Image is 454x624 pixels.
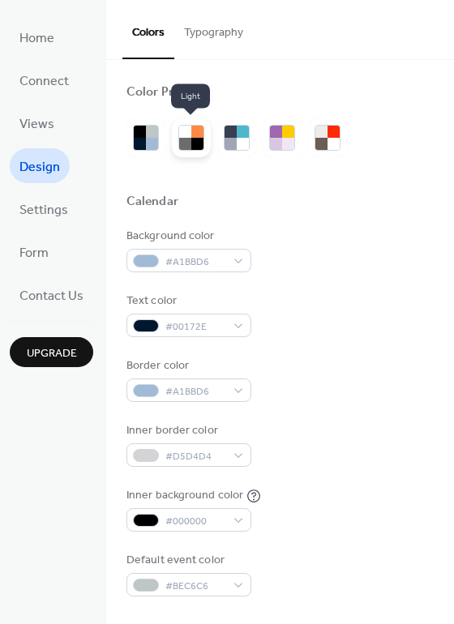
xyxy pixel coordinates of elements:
div: Calendar [126,194,178,211]
div: Text color [126,293,248,310]
a: Views [10,105,64,140]
a: Contact Us [10,277,93,312]
span: Light [171,84,210,109]
div: Inner background color [126,487,243,504]
span: Settings [19,198,68,223]
span: Views [19,112,54,137]
span: Upgrade [27,345,77,362]
a: Settings [10,191,78,226]
a: Form [10,234,58,269]
span: #A1BBD6 [165,383,225,400]
span: Home [19,26,54,51]
span: #BEC6C6 [165,578,225,595]
a: Connect [10,62,79,97]
div: Inner border color [126,422,248,439]
span: Design [19,155,60,180]
span: #000000 [165,513,225,530]
span: #D5D4D4 [165,448,225,465]
div: Background color [126,228,248,245]
a: Home [10,19,64,54]
button: Upgrade [10,337,93,367]
span: Connect [19,69,69,94]
div: Default event color [126,552,248,569]
a: Design [10,148,70,183]
span: Form [19,241,49,266]
div: Color Presets [126,84,204,101]
div: Border color [126,357,248,374]
span: #00172E [165,318,225,336]
span: Contact Us [19,284,84,309]
span: #A1BBD6 [165,254,225,271]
